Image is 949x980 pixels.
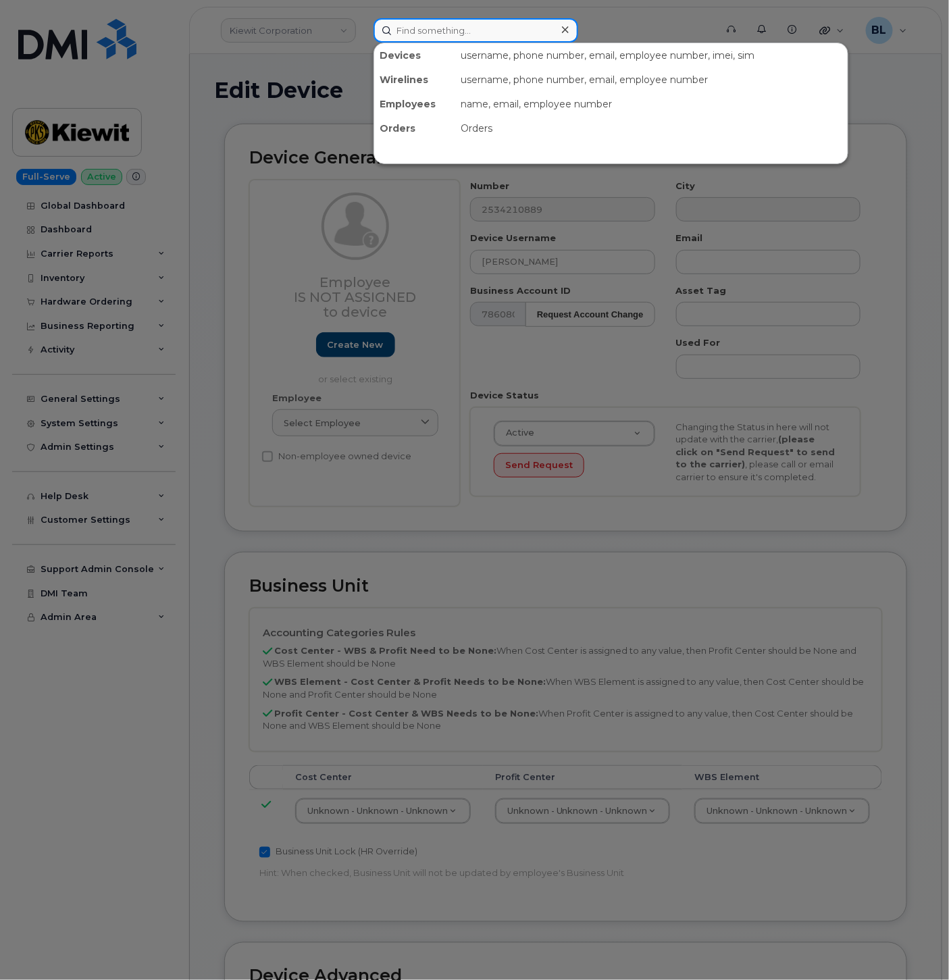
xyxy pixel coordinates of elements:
div: Orders [374,116,455,140]
div: Orders [455,116,848,140]
div: Wirelines [374,68,455,92]
iframe: Messenger Launcher [890,921,939,970]
div: username, phone number, email, employee number [455,68,848,92]
div: Employees [374,92,455,116]
div: Devices [374,43,455,68]
div: username, phone number, email, employee number, imei, sim [455,43,848,68]
div: name, email, employee number [455,92,848,116]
